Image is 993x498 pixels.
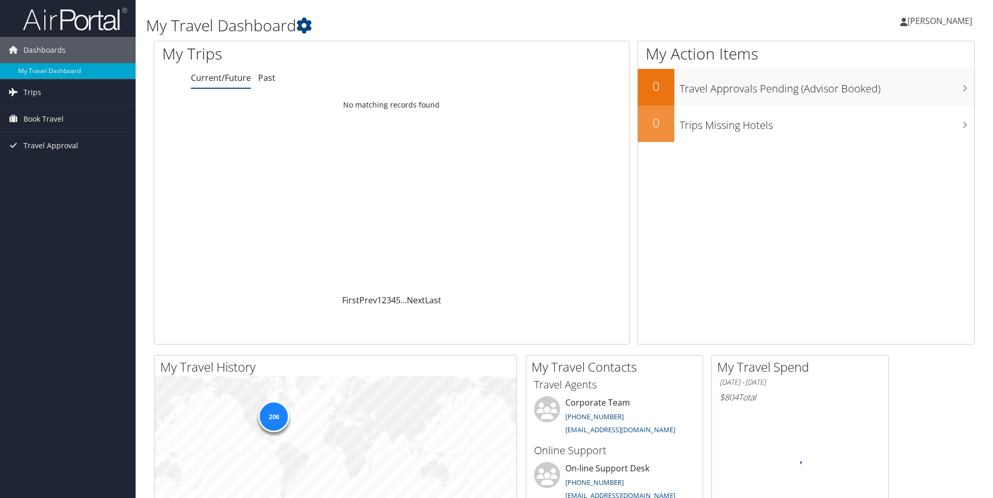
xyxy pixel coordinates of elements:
[258,72,275,84] a: Past
[900,5,983,37] a: [PERSON_NAME]
[23,106,64,132] span: Book Travel
[565,412,624,421] a: [PHONE_NUMBER]
[23,133,78,159] span: Travel Approval
[162,43,423,65] h1: My Trips
[638,105,974,142] a: 0Trips Missing Hotels
[531,358,703,376] h2: My Travel Contacts
[720,392,738,403] span: $804
[717,358,888,376] h2: My Travel Spend
[638,69,974,105] a: 0Travel Approvals Pending (Advisor Booked)
[638,114,674,132] h2: 0
[146,15,704,37] h1: My Travel Dashboard
[565,478,624,487] a: [PHONE_NUMBER]
[23,37,66,63] span: Dashboards
[342,294,359,306] a: First
[407,294,425,306] a: Next
[638,77,674,95] h2: 0
[391,294,396,306] a: 4
[377,294,382,306] a: 1
[565,425,675,434] a: [EMAIL_ADDRESS][DOMAIN_NAME]
[191,72,251,84] a: Current/Future
[258,400,289,432] div: 206
[534,443,695,458] h3: Online Support
[382,294,386,306] a: 2
[638,43,974,65] h1: My Action Items
[425,294,441,306] a: Last
[529,396,700,439] li: Corporate Team
[534,377,695,392] h3: Travel Agents
[680,76,974,96] h3: Travel Approvals Pending (Advisor Booked)
[720,392,880,403] h6: Total
[386,294,391,306] a: 3
[720,377,880,387] h6: [DATE] - [DATE]
[359,294,377,306] a: Prev
[907,15,972,27] span: [PERSON_NAME]
[154,96,629,114] td: No matching records found
[23,7,127,31] img: airportal-logo.png
[396,294,401,306] a: 5
[401,294,407,306] span: …
[23,79,41,105] span: Trips
[680,113,974,133] h3: Trips Missing Hotels
[160,358,516,376] h2: My Travel History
